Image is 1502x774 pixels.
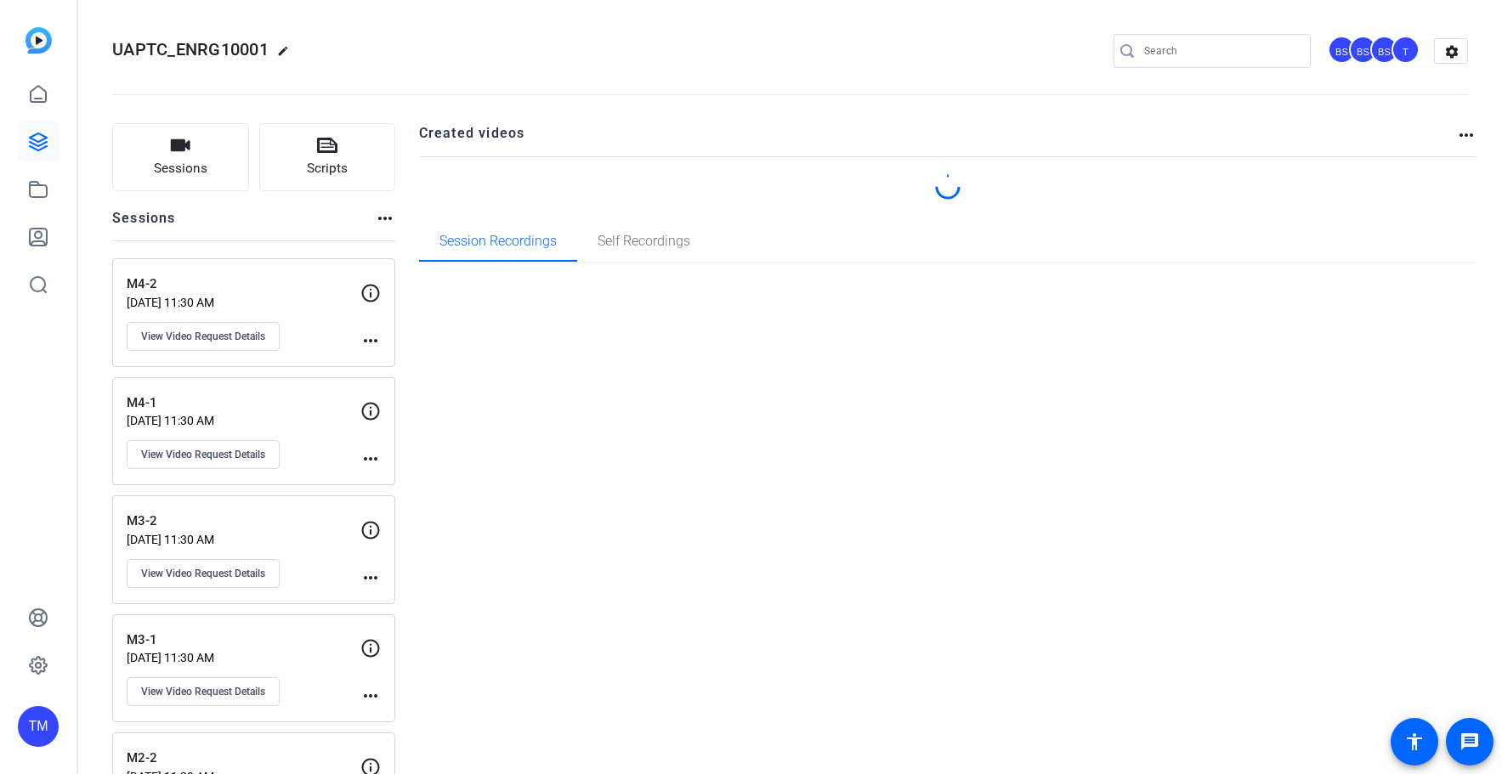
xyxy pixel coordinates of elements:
[127,511,360,531] p: M3-2
[307,159,348,178] span: Scripts
[1328,36,1356,64] div: BS
[112,39,269,59] span: UAPTC_ENRG10001
[127,630,360,650] p: M3-1
[127,414,360,427] p: [DATE] 11:30 AM
[127,322,280,351] button: View Video Request Details
[127,393,360,413] p: M4-1
[1456,125,1476,145] mat-icon: more_horiz
[127,440,280,469] button: View Video Request Details
[1144,41,1297,61] input: Search
[1391,36,1421,65] ngx-avatar: Tim Marietta
[360,331,381,351] mat-icon: more_horiz
[439,234,557,248] span: Session Recordings
[277,45,298,65] mat-icon: edit
[259,123,396,191] button: Scripts
[141,448,265,461] span: View Video Request Details
[127,749,360,768] p: M2-2
[18,706,59,747] div: TM
[141,330,265,343] span: View Video Request Details
[127,533,360,546] p: [DATE] 11:30 AM
[112,123,249,191] button: Sessions
[127,274,360,294] p: M4-2
[1459,732,1480,752] mat-icon: message
[127,296,360,309] p: [DATE] 11:30 AM
[360,686,381,706] mat-icon: more_horiz
[375,208,395,229] mat-icon: more_horiz
[1391,36,1420,64] div: T
[1349,36,1379,65] ngx-avatar: Brian Sly
[141,685,265,698] span: View Video Request Details
[1349,36,1377,64] div: BS
[141,567,265,580] span: View Video Request Details
[127,559,280,588] button: View Video Request Details
[1404,732,1425,752] mat-icon: accessibility
[1435,39,1469,65] mat-icon: settings
[1370,36,1400,65] ngx-avatar: Brandon Simmons
[419,123,1457,156] h2: Created videos
[26,27,52,54] img: blue-gradient.svg
[360,568,381,588] mat-icon: more_horiz
[127,651,360,664] p: [DATE] 11:30 AM
[1370,36,1398,64] div: BS
[360,449,381,469] mat-icon: more_horiz
[127,677,280,706] button: View Video Request Details
[1328,36,1357,65] ngx-avatar: Bradley Spinsby
[112,208,176,240] h2: Sessions
[598,234,690,248] span: Self Recordings
[154,159,207,178] span: Sessions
